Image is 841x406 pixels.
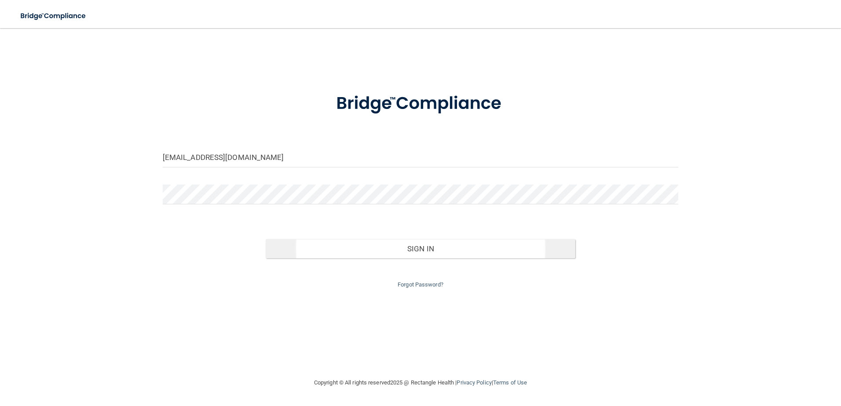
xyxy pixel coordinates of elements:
[398,281,443,288] a: Forgot Password?
[266,239,575,258] button: Sign In
[318,81,523,127] img: bridge_compliance_login_screen.278c3ca4.svg
[260,369,581,397] div: Copyright © All rights reserved 2025 @ Rectangle Health | |
[13,7,94,25] img: bridge_compliance_login_screen.278c3ca4.svg
[493,379,527,386] a: Terms of Use
[163,148,679,167] input: Email
[457,379,491,386] a: Privacy Policy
